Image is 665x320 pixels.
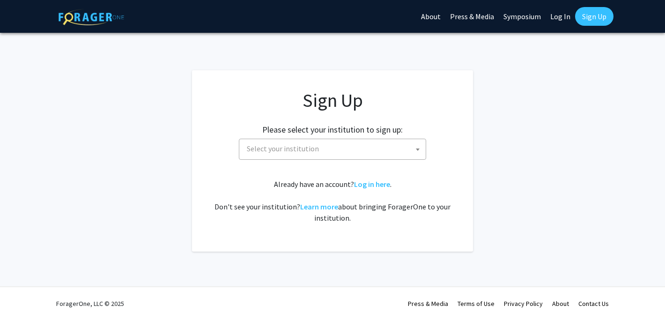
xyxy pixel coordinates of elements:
h2: Please select your institution to sign up: [262,125,403,135]
span: Select your institution [247,144,319,153]
div: ForagerOne, LLC © 2025 [56,287,124,320]
a: Terms of Use [458,299,495,308]
div: Already have an account? . Don't see your institution? about bringing ForagerOne to your institut... [211,179,454,223]
a: Press & Media [408,299,448,308]
a: Learn more about bringing ForagerOne to your institution [300,202,338,211]
img: ForagerOne Logo [59,9,124,25]
span: Select your institution [239,139,426,160]
h1: Sign Up [211,89,454,112]
a: Sign Up [575,7,613,26]
a: About [552,299,569,308]
a: Log in here [354,179,390,189]
span: Select your institution [243,139,426,158]
a: Contact Us [578,299,609,308]
a: Privacy Policy [504,299,543,308]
